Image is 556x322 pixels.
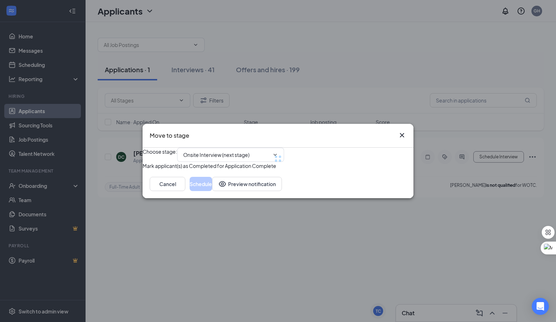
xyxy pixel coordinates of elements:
[398,131,406,139] button: Close
[150,131,189,140] h3: Move to stage
[190,177,212,191] button: Schedule
[398,131,406,139] svg: Cross
[218,180,227,188] svg: Eye
[150,177,185,191] button: Cancel
[532,298,549,315] div: Open Intercom Messenger
[212,177,282,191] button: Preview notificationEye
